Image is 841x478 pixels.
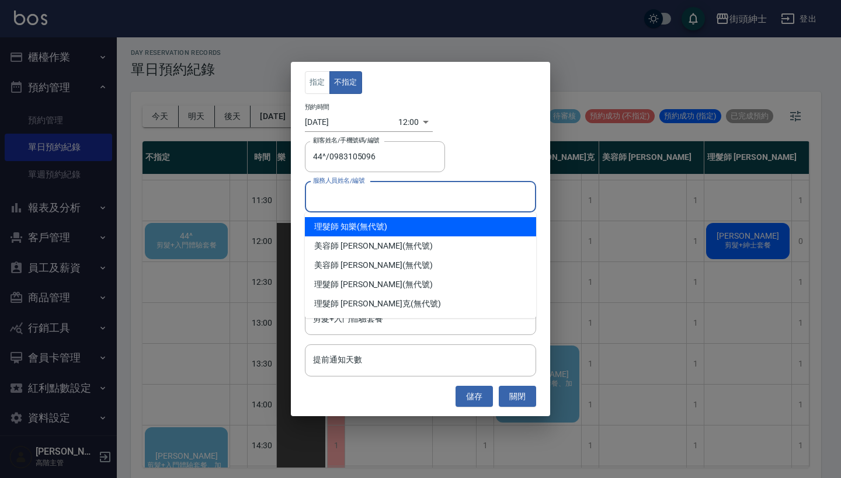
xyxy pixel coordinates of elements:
button: 不指定 [329,71,362,94]
span: 美容師 [PERSON_NAME] [314,240,402,252]
div: (無代號) [305,236,536,256]
span: 理髮師 知樂 [314,221,357,233]
div: (無代號) [305,217,536,236]
span: 理髮師 [PERSON_NAME]克 [314,298,411,310]
div: 12:00 [398,113,419,132]
span: 理髮師 [PERSON_NAME] [314,278,402,291]
span: 美容師 [PERSON_NAME] [314,259,402,271]
input: Choose date, selected date is 2025-10-18 [305,113,398,132]
label: 預約時間 [305,102,329,111]
div: (無代號) [305,275,536,294]
label: 服務人員姓名/編號 [313,176,364,185]
div: (無代號) [305,256,536,275]
button: 儲存 [456,386,493,407]
div: (無代號) [305,294,536,313]
button: 指定 [305,71,330,94]
label: 顧客姓名/手機號碼/編號 [313,136,380,145]
button: 關閉 [499,386,536,407]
